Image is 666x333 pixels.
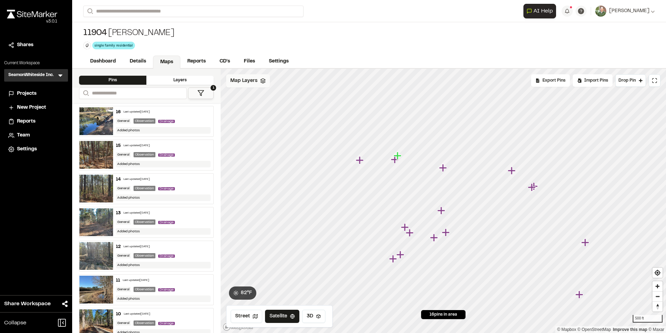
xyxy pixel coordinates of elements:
[231,310,262,323] button: Street
[528,183,537,192] div: Map marker
[396,250,405,259] div: Map marker
[83,28,107,39] span: 11904
[79,175,113,202] img: file
[158,153,175,157] span: Drainage
[153,56,180,69] a: Maps
[134,253,155,258] div: Observation
[83,6,96,17] button: Search
[221,69,666,333] canvas: Map
[116,186,131,191] div: General
[265,310,299,323] button: Satellite
[8,41,64,49] a: Shares
[648,327,664,332] a: Maxar
[17,41,33,49] span: Shares
[116,176,121,183] div: 14
[124,312,150,316] div: Last updated [DATE]
[116,210,121,216] div: 13
[394,151,403,160] div: Map marker
[543,77,565,84] span: Export Pins
[531,74,570,87] div: No pins available to export
[230,77,257,85] span: Map Layers
[613,327,647,332] a: Map feedback
[652,291,663,301] button: Zoom out
[116,161,211,167] div: Added photos
[437,206,446,215] div: Map marker
[8,118,64,125] a: Reports
[116,311,121,317] div: 10
[79,242,113,270] img: file
[523,4,559,18] div: Open AI Assistant
[116,253,131,258] div: General
[8,72,54,79] h3: SeamonWhiteside Inc.
[17,104,46,111] span: New Project
[123,278,149,283] div: Last updated [DATE]
[116,219,131,225] div: General
[241,289,252,297] span: 82 ° F
[652,281,663,291] button: Zoom in
[652,268,663,278] button: Find my location
[123,144,150,148] div: Last updated [DATE]
[116,127,211,134] div: Added photos
[615,74,646,87] button: Drop Pin
[530,182,539,191] div: Map marker
[17,132,30,139] span: Team
[652,292,663,301] span: Zoom out
[4,319,26,327] span: Collapse
[116,244,121,250] div: 12
[389,255,398,264] div: Map marker
[146,76,214,85] div: Layers
[401,223,410,232] div: Map marker
[116,109,121,115] div: 16
[508,166,517,175] div: Map marker
[652,302,663,311] span: Reset bearing to north
[595,6,655,17] button: [PERSON_NAME]
[79,276,113,303] img: file
[83,42,91,49] button: Edit Tags
[356,156,365,165] div: Map marker
[575,290,584,299] div: Map marker
[134,118,155,124] div: Observation
[180,55,213,68] a: Reports
[533,7,553,15] span: AI Help
[116,228,211,235] div: Added photos
[609,7,649,15] span: [PERSON_NAME]
[116,143,121,149] div: 15
[211,85,216,91] span: 1
[123,177,150,182] div: Last updated [DATE]
[158,322,175,325] span: Drainage
[8,104,64,111] a: New Project
[430,233,439,242] div: Map marker
[237,55,262,68] a: Files
[595,6,606,17] img: User
[223,323,253,331] a: Mapbox logo
[158,255,175,258] span: Drainage
[229,286,256,300] button: 82°F
[158,187,175,190] span: Drainage
[262,55,296,68] a: Settings
[123,245,150,249] div: Last updated [DATE]
[134,219,155,225] div: Observation
[79,141,113,169] img: file
[17,145,37,153] span: Settings
[158,288,175,291] span: Drainage
[116,287,131,292] div: General
[116,152,131,157] div: General
[123,211,150,215] div: Last updated [DATE]
[134,186,155,191] div: Observation
[8,145,64,153] a: Settings
[116,320,131,326] div: General
[17,90,36,98] span: Projects
[188,88,214,99] button: 1
[406,228,415,238] div: Map marker
[79,76,146,85] div: Pins
[158,221,175,224] span: Drainage
[4,60,68,66] p: Current Workspace
[581,238,590,247] div: Map marker
[116,194,211,201] div: Added photos
[123,110,150,114] div: Last updated [DATE]
[134,320,155,326] div: Observation
[116,262,211,268] div: Added photos
[584,77,608,84] span: Import Pins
